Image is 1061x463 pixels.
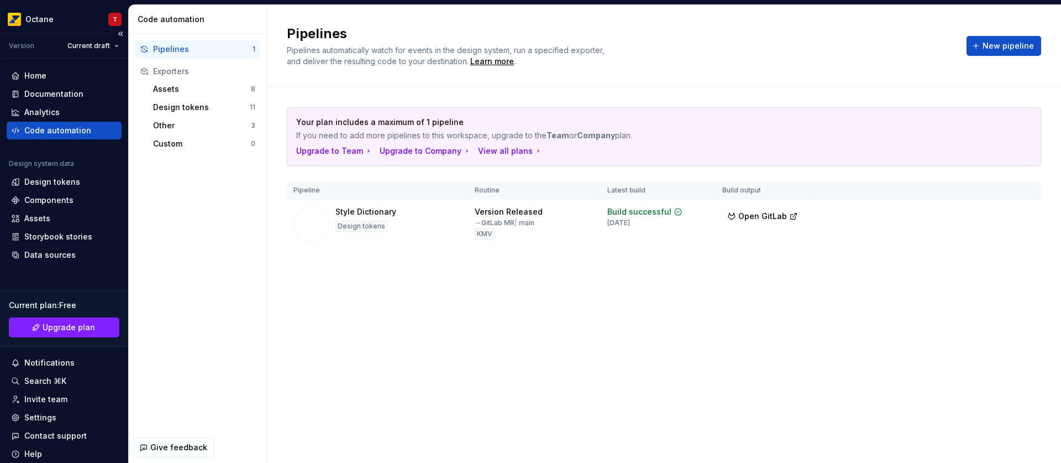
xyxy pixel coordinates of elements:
[9,318,119,337] a: Upgrade plan
[287,181,468,200] th: Pipeline
[24,213,50,224] div: Assets
[722,206,803,226] button: Open GitLab
[113,15,117,24] div: T
[251,139,255,148] div: 0
[7,228,122,246] a: Storybook stories
[296,145,373,157] button: Upgrade to Team
[25,14,54,25] div: Octane
[7,85,122,103] a: Documentation
[153,44,253,55] div: Pipelines
[7,391,122,408] a: Invite team
[478,145,543,157] button: View all plans
[287,45,607,66] span: Pipelines automatically watch for events in the design system, run a specified exporter, and deli...
[153,120,251,131] div: Other
[601,181,716,200] th: Latest build
[475,206,543,217] div: Version Released
[722,213,803,222] a: Open GitLab
[7,103,122,121] a: Analytics
[296,117,954,128] p: Your plan includes a maximum of 1 pipeline
[7,191,122,209] a: Components
[380,145,471,157] button: Upgrade to Company
[24,176,80,188] div: Design tokens
[24,125,91,136] div: Code automation
[475,228,495,240] div: KMV
[24,376,66,387] div: Search ⌘K
[335,221,387,232] div: Design tokens
[149,117,260,134] button: Other3
[24,357,75,368] div: Notifications
[153,138,251,149] div: Custom
[7,372,122,390] button: Search ⌘K
[469,58,516,66] span: .
[251,85,255,93] div: 8
[24,89,83,100] div: Documentation
[9,300,119,311] div: Current plan : Free
[251,121,255,130] div: 3
[475,219,534,227] div: → GitLab MR main
[138,14,262,25] div: Code automation
[24,249,76,261] div: Data sources
[149,135,260,153] button: Custom0
[135,40,260,58] button: Pipelines1
[9,41,34,50] div: Version
[24,231,92,242] div: Storybook stories
[253,45,255,54] div: 1
[7,210,122,227] a: Assets
[577,131,615,140] strong: Company
[24,195,73,206] div: Components
[470,56,514,67] a: Learn more
[296,130,954,141] p: If you need to add more pipelines to this workspace, upgrade to the or plan.
[153,102,250,113] div: Design tokens
[7,445,122,463] button: Help
[43,322,95,333] span: Upgrade plan
[134,438,214,457] button: Give feedback
[67,41,110,50] span: Current draft
[149,80,260,98] button: Assets8
[24,430,87,441] div: Contact support
[153,84,251,95] div: Assets
[153,66,255,77] div: Exporters
[2,7,126,31] button: OctaneT
[7,246,122,264] a: Data sources
[983,40,1034,51] span: New pipeline
[24,412,56,423] div: Settings
[62,38,124,54] button: Current draft
[9,159,74,168] div: Design system data
[287,25,953,43] h2: Pipelines
[24,70,46,81] div: Home
[24,107,60,118] div: Analytics
[8,13,21,26] img: e8093afa-4b23-4413-bf51-00cde92dbd3f.png
[607,219,630,227] div: [DATE]
[113,26,128,41] button: Collapse sidebar
[150,442,207,453] span: Give feedback
[716,181,813,200] th: Build output
[250,103,255,112] div: 11
[7,409,122,426] a: Settings
[967,36,1041,56] button: New pipeline
[607,206,671,217] div: Build successful
[149,98,260,116] button: Design tokens11
[7,122,122,139] a: Code automation
[547,131,569,140] strong: Team
[468,181,601,200] th: Routine
[24,449,42,460] div: Help
[24,394,67,405] div: Invite team
[7,173,122,191] a: Design tokens
[738,211,787,222] span: Open GitLab
[7,427,122,445] button: Contact support
[335,206,396,217] div: Style Dictionary
[7,67,122,85] a: Home
[7,354,122,372] button: Notifications
[514,219,517,227] span: |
